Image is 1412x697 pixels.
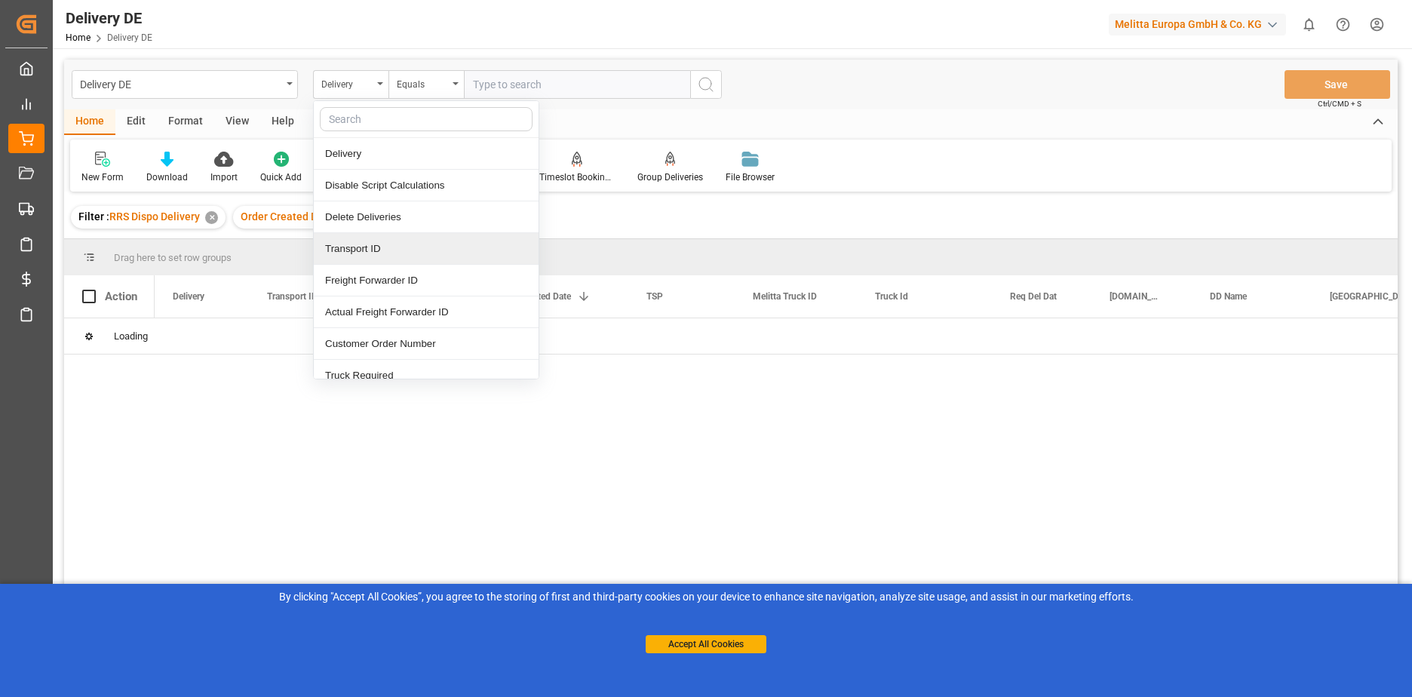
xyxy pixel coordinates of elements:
[726,170,775,184] div: File Browser
[1326,8,1360,41] button: Help Center
[1010,291,1057,302] span: Req Del Dat
[11,589,1401,605] div: By clicking "Accept All Cookies”, you agree to the storing of first and third-party cookies on yo...
[157,109,214,135] div: Format
[637,170,703,184] div: Group Deliveries
[81,170,124,184] div: New Form
[646,291,663,302] span: TSP
[388,70,464,99] button: open menu
[173,291,204,302] span: Delivery
[321,74,373,91] div: Delivery
[260,170,302,184] div: Quick Add
[397,74,448,91] div: Equals
[64,109,115,135] div: Home
[214,109,260,135] div: View
[646,635,766,653] button: Accept All Cookies
[314,233,539,265] div: Transport ID
[1285,70,1390,99] button: Save
[875,291,908,302] span: Truck Id
[313,70,388,99] button: close menu
[114,330,148,342] span: Loading
[115,109,157,135] div: Edit
[1210,291,1247,302] span: DD Name
[314,265,539,296] div: Freight Forwarder ID
[260,109,305,135] div: Help
[105,290,137,303] div: Action
[205,211,218,224] div: ✕
[66,32,91,43] a: Home
[109,210,200,223] span: RRS Dispo Delivery
[210,170,238,184] div: Import
[753,291,817,302] span: Melitta Truck ID
[314,170,539,201] div: Disable Script Calculations
[690,70,722,99] button: search button
[1109,10,1292,38] button: Melitta Europa GmbH & Co. KG
[241,210,333,223] span: Order Created Date
[80,74,281,93] div: Delivery DE
[314,138,539,170] div: Delivery
[314,201,539,233] div: Delete Deliveries
[1318,98,1361,109] span: Ctrl/CMD + S
[146,170,188,184] div: Download
[267,291,318,302] span: Transport ID
[78,210,109,223] span: Filter :
[1109,14,1286,35] div: Melitta Europa GmbH & Co. KG
[66,7,152,29] div: Delivery DE
[1110,291,1160,302] span: [DOMAIN_NAME] Dat
[320,107,533,131] input: Search
[539,170,615,184] div: Timeslot Booking Report
[314,296,539,328] div: Actual Freight Forwarder ID
[72,70,298,99] button: open menu
[1292,8,1326,41] button: show 0 new notifications
[114,252,232,263] span: Drag here to set row groups
[314,328,539,360] div: Customer Order Number
[464,70,690,99] input: Type to search
[314,360,539,391] div: Truck Required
